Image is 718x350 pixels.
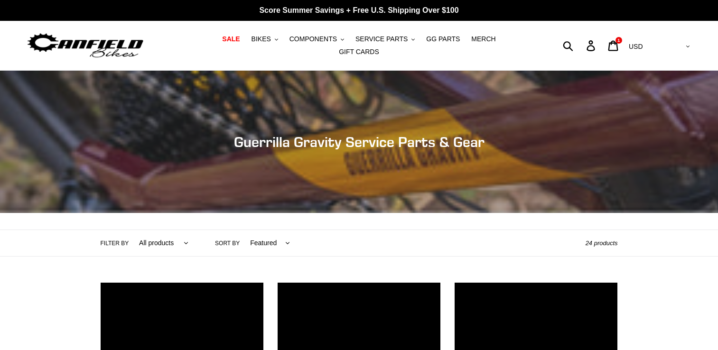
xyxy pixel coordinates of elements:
button: SERVICE PARTS [351,33,420,46]
span: SERVICE PARTS [355,35,408,43]
span: Guerrilla Gravity Service Parts & Gear [234,133,485,150]
button: COMPONENTS [285,33,349,46]
label: Filter by [101,239,129,248]
a: SALE [217,33,244,46]
a: MERCH [466,33,500,46]
span: 1 [617,38,620,43]
a: 1 [603,36,625,56]
span: MERCH [471,35,495,43]
span: GG PARTS [426,35,460,43]
img: Canfield Bikes [26,31,145,61]
span: GIFT CARDS [339,48,379,56]
button: BIKES [247,33,283,46]
span: 24 products [586,239,618,247]
label: Sort by [215,239,240,248]
a: GG PARTS [421,33,465,46]
a: GIFT CARDS [334,46,384,58]
span: BIKES [252,35,271,43]
span: COMPONENTS [289,35,337,43]
input: Search [568,35,592,56]
span: SALE [222,35,240,43]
